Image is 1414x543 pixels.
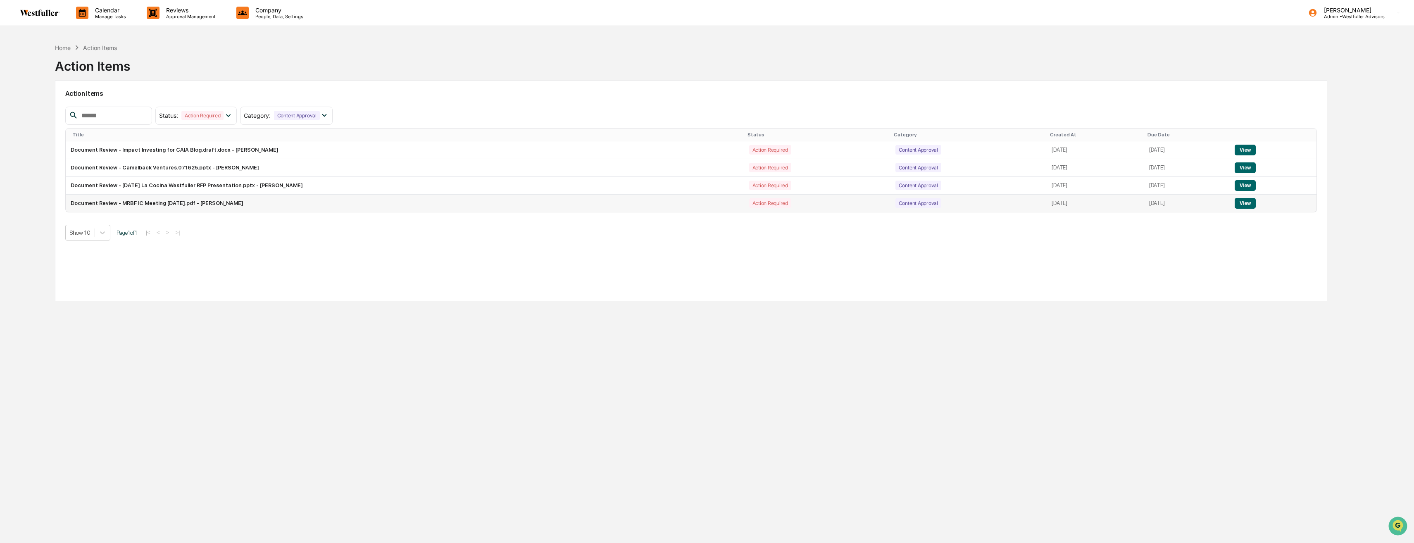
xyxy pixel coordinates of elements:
[73,135,90,141] span: [DATE]
[1235,198,1256,209] button: View
[17,169,53,177] span: Preclearance
[20,10,60,16] img: logo
[749,163,791,172] div: Action Required
[154,229,162,236] button: <
[1047,141,1144,159] td: [DATE]
[1235,147,1256,153] a: View
[164,229,172,236] button: >
[159,14,220,19] p: Approval Management
[66,141,744,159] td: Document Review - Impact Investing for CAIA Blog.draft.docx - [PERSON_NAME]
[117,229,137,236] span: Page 1 of 1
[140,66,150,76] button: Start new chat
[8,105,21,118] img: Michaeldziura
[8,63,23,78] img: 1746055101610-c473b297-6a78-478c-a979-82029cc54cd1
[1317,14,1385,19] p: Admin • Westfuller Advisors
[1317,7,1385,14] p: [PERSON_NAME]
[8,17,150,31] p: How can we help?
[1235,200,1256,206] a: View
[1235,162,1256,173] button: View
[58,205,100,211] a: Powered byPylon
[62,112,64,119] span: •
[1235,182,1256,188] a: View
[17,135,23,142] img: 1746055101610-c473b297-6a78-478c-a979-82029cc54cd1
[1235,164,1256,171] a: View
[5,181,55,196] a: 🔎Data Lookup
[66,195,744,212] td: Document Review - MRBF IC Meeting [DATE].pdf - [PERSON_NAME]
[895,181,941,190] div: Content Approval
[82,205,100,211] span: Pylon
[37,63,136,71] div: Start new chat
[1050,132,1140,138] div: Created At
[1147,132,1226,138] div: Due Date
[747,132,887,138] div: Status
[1144,159,1230,177] td: [DATE]
[274,111,320,120] div: Content Approval
[66,159,744,177] td: Document Review - Camelback Ventures.071625.pptx - [PERSON_NAME]
[8,127,21,140] img: Jack Rasmussen
[37,71,114,78] div: We're available if you need us!
[895,163,941,172] div: Content Approval
[159,7,220,14] p: Reviews
[17,185,52,193] span: Data Lookup
[8,92,55,98] div: Past conversations
[895,198,941,208] div: Content Approval
[128,90,150,100] button: See all
[143,229,153,236] button: |<
[173,229,183,236] button: >|
[72,132,741,138] div: Title
[26,135,67,141] span: [PERSON_NAME]
[66,112,83,119] span: [DATE]
[1144,195,1230,212] td: [DATE]
[88,14,130,19] p: Manage Tasks
[749,145,791,155] div: Action Required
[249,7,307,14] p: Company
[749,181,791,190] div: Action Required
[5,166,57,181] a: 🖐️Preclearance
[65,90,1317,98] h2: Action Items
[1047,177,1144,195] td: [DATE]
[69,135,71,141] span: •
[57,166,106,181] a: 🗄️Attestations
[1144,177,1230,195] td: [DATE]
[244,112,271,119] span: Category :
[88,7,130,14] p: Calendar
[26,112,60,119] span: Michaeldziura
[181,111,224,120] div: Action Required
[17,63,32,78] img: 8933085812038_c878075ebb4cc5468115_72.jpg
[60,170,67,176] div: 🗄️
[1235,180,1256,191] button: View
[249,14,307,19] p: People, Data, Settings
[66,177,744,195] td: Document Review - [DATE] La Cocina Westfuller RFP Presentation.pptx - [PERSON_NAME]
[894,132,1044,138] div: Category
[55,44,71,51] div: Home
[83,44,117,51] div: Action Items
[55,52,130,74] div: Action Items
[749,198,791,208] div: Action Required
[159,112,178,119] span: Status :
[1388,516,1410,538] iframe: Open customer support
[1235,145,1256,155] button: View
[895,145,941,155] div: Content Approval
[1047,195,1144,212] td: [DATE]
[1047,159,1144,177] td: [DATE]
[1144,141,1230,159] td: [DATE]
[8,186,15,192] div: 🔎
[68,169,102,177] span: Attestations
[8,170,15,176] div: 🖐️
